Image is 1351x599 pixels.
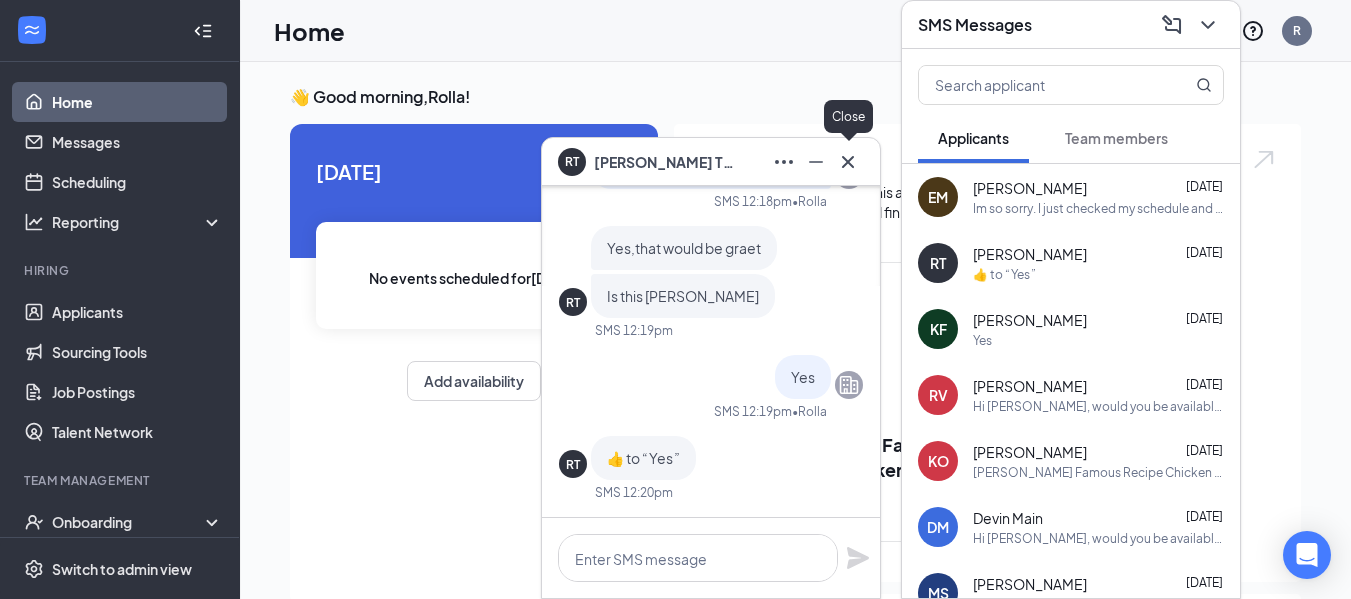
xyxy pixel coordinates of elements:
button: Ellipses [768,146,800,178]
svg: Collapse [193,21,213,41]
svg: Ellipses [772,150,796,174]
div: Switch to admin view [52,559,192,579]
span: [DATE] [316,156,632,187]
svg: MagnifyingGlass [1196,77,1212,93]
div: Open Intercom Messenger [1283,531,1331,579]
span: Is this [PERSON_NAME] [607,287,759,305]
div: R [1293,22,1301,39]
input: Search applicant [919,66,1156,104]
span: Applicants [938,129,1009,147]
span: Team members [1065,129,1168,147]
div: EM [928,187,948,207]
div: SMS 12:20pm [595,484,673,501]
span: [DATE] [1186,245,1223,260]
div: RV [929,385,948,405]
span: [PERSON_NAME] [973,376,1087,396]
a: Applicants [52,292,223,332]
a: Home [52,82,223,122]
div: SMS 12:19pm [714,403,792,420]
span: [DATE] [1186,509,1223,524]
svg: Cross [836,150,860,174]
span: [DATE] [1186,443,1223,458]
div: ​👍​ to “ Yes ” [973,266,1036,283]
span: [DATE] [1186,311,1223,326]
span: [PERSON_NAME] [973,178,1087,198]
span: [PERSON_NAME] Tillott [594,151,734,173]
span: Yes,that would be graet [607,239,761,257]
a: Messages [52,122,223,162]
button: Add availability [407,361,541,401]
div: Yes [973,332,992,349]
span: ​👍​ to “ Yes ” [607,449,680,467]
svg: Company [837,373,861,397]
svg: QuestionInfo [1241,19,1265,43]
button: ChevronDown [1192,9,1224,41]
div: RT [930,253,946,273]
div: DM [927,517,949,537]
div: [PERSON_NAME] Famous Recipe Chicken is so excited for you to join our team! Do you know anyone el... [973,464,1224,481]
span: No events scheduled for [DATE] . [369,267,580,289]
span: [PERSON_NAME] [973,310,1087,330]
span: • Rolla [792,193,827,210]
h3: 👋 Good morning, Rolla ! [290,86,1301,108]
svg: Settings [24,559,44,579]
button: Minimize [800,146,832,178]
h3: SMS Messages [918,14,1032,36]
svg: WorkstreamLogo [22,20,42,40]
a: Job Postings [52,372,223,412]
span: Yes [791,368,815,386]
a: Sourcing Tools [52,332,223,372]
h1: Home [274,14,345,48]
div: Team Management [24,472,219,489]
div: KO [928,451,949,471]
svg: UserCheck [24,512,44,532]
span: [DATE] [1186,179,1223,194]
div: Hi [PERSON_NAME], would you be available [DATE] at 3:30pm for an interview? [973,530,1224,547]
svg: ChevronDown [1196,13,1220,37]
div: KF [930,319,947,339]
a: Scheduling [52,162,223,202]
svg: Plane [846,546,870,570]
span: • Rolla [792,403,827,420]
div: SMS 12:19pm [595,322,673,339]
svg: Analysis [24,212,44,232]
div: Close [824,100,873,133]
svg: Minimize [804,150,828,174]
div: Onboarding [52,512,206,532]
a: Talent Network [52,412,223,452]
svg: ComposeMessage [1160,13,1184,37]
span: [DATE] [1186,575,1223,590]
span: Devin Main [973,508,1043,528]
div: RT [566,294,580,311]
span: [PERSON_NAME] [973,442,1087,462]
div: RT [566,456,580,473]
button: Cross [832,146,864,178]
div: Reporting [52,212,224,232]
span: [PERSON_NAME] [973,574,1087,594]
img: open.6027fd2a22e1237b5b06.svg [1251,148,1277,171]
div: Im so sorry. I just checked my schedule and will actually be in a meeting for my children during ... [973,200,1224,217]
span: [PERSON_NAME] [973,244,1087,264]
div: SMS 12:18pm [714,193,792,210]
span: [DATE] [1186,377,1223,392]
button: ComposeMessage [1156,9,1188,41]
div: Hiring [24,262,219,279]
div: Hi [PERSON_NAME], would you be available for an interview [DATE] at 2:30pm? [973,398,1224,415]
